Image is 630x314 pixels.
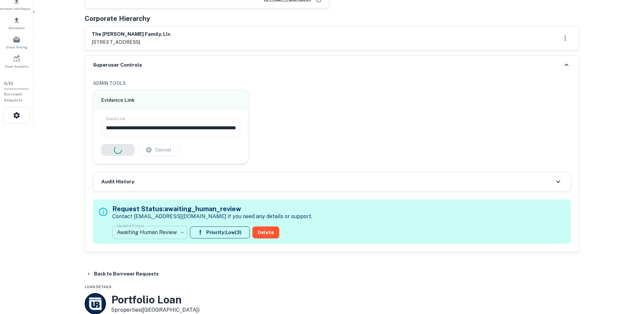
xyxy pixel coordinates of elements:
h6: Evidence Link [101,96,240,104]
label: Update Status [117,223,144,228]
span: 0 / 10 [4,81,13,86]
a: Email Testing [2,33,31,51]
span: Borrowers [9,25,25,31]
h6: the [PERSON_NAME] family, llc [92,31,171,38]
button: Back to Borrower Requests [83,268,161,280]
label: Slack Link [106,116,126,121]
span: Email Analytics [5,64,29,69]
h6: Superuser Controls [93,61,142,69]
button: Delete [252,226,279,238]
h6: Audit History [101,178,134,186]
h3: Portfolio Loan [111,293,200,306]
h6: ADMIN TOOLS [93,80,571,87]
iframe: Chat Widget [597,261,630,293]
h5: Request Status: awaiting_human_review [112,204,312,214]
a: Borrowers [2,14,31,32]
span: Loan Details [85,285,112,289]
button: Priority:Low(3) [190,226,250,238]
span: Email Testing [6,44,27,50]
span: Borrower Requests [4,92,23,102]
h5: Corporate Hierarchy [85,14,150,24]
a: Email Analytics [2,52,31,70]
p: 5 properties ([GEOGRAPHIC_DATA]) [111,306,200,314]
div: Awaiting Human Review [112,223,187,242]
p: Contact [EMAIL_ADDRESS][DOMAIN_NAME] if you need any details or support. [112,213,312,220]
p: [STREET_ADDRESS] [92,38,171,46]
